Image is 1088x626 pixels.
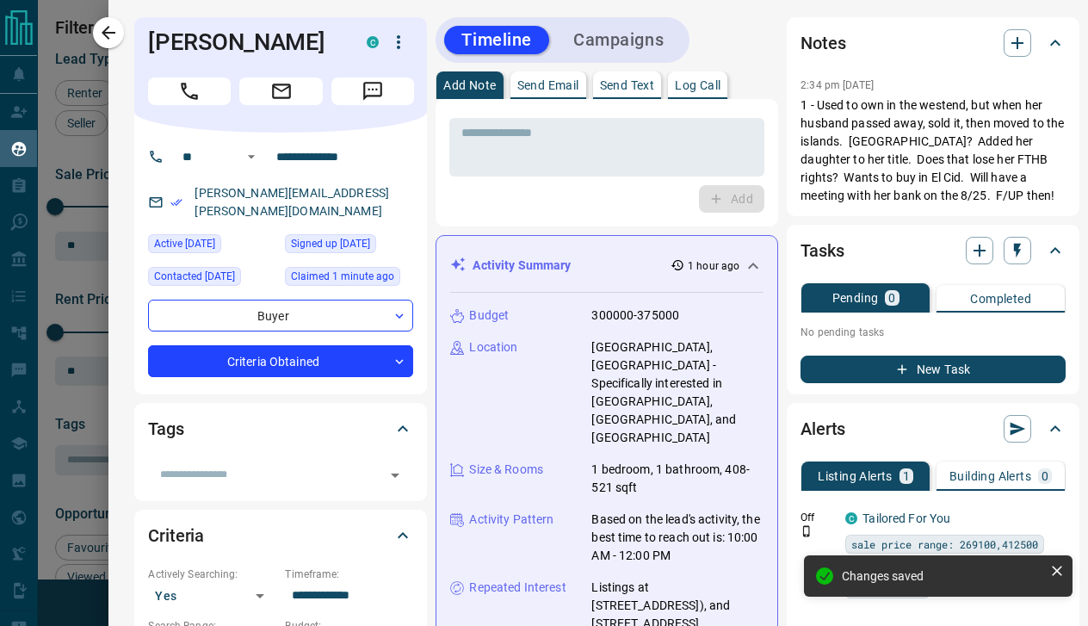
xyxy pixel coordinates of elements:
svg: Email Verified [170,196,182,208]
p: Send Email [517,79,579,91]
p: Activity Summary [473,257,571,275]
p: [GEOGRAPHIC_DATA], [GEOGRAPHIC_DATA] - Specifically interested in [GEOGRAPHIC_DATA], [GEOGRAPHIC_... [591,338,763,447]
div: Tasks [801,230,1066,271]
p: 1 [903,470,910,482]
div: Tags [148,408,413,449]
p: 0 [888,292,895,304]
button: Open [241,146,262,167]
p: 0 [1042,470,1048,482]
p: 300000-375000 [591,307,679,325]
div: Activity Summary1 hour ago [450,250,763,282]
button: Timeline [444,26,549,54]
p: 1 - Used to own in the westend, but when her husband passed away, sold it, then moved to the isla... [801,96,1066,205]
p: Based on the lead's activity, the best time to reach out is: 10:00 AM - 12:00 PM [591,511,763,565]
div: Yes [148,582,276,610]
div: Changes saved [842,569,1043,583]
span: Contacted [DATE] [154,268,235,285]
div: Alerts [801,408,1066,449]
p: Budget [469,307,509,325]
div: Notes [801,22,1066,64]
h2: Notes [801,29,845,57]
p: Off [801,510,835,525]
div: condos.ca [845,512,857,524]
span: Active [DATE] [154,235,215,252]
p: Completed [970,293,1031,305]
span: Email [239,77,322,105]
p: 1 bedroom, 1 bathroom, 408-521 sqft [591,461,763,497]
div: condos.ca [367,36,379,48]
span: Claimed 1 minute ago [291,268,394,285]
p: 2:34 pm [DATE] [801,79,874,91]
p: Pending [832,292,879,304]
a: Tailored For You [862,511,950,525]
a: [PERSON_NAME][EMAIL_ADDRESS][PERSON_NAME][DOMAIN_NAME] [195,186,389,218]
p: Add Note [443,79,496,91]
span: Signed up [DATE] [291,235,370,252]
p: Repeated Interest [469,579,566,597]
h2: Tags [148,415,183,443]
button: New Task [801,356,1066,383]
h1: [PERSON_NAME] [148,28,341,56]
div: Criteria Obtained [148,345,413,377]
p: Actively Searching: [148,567,276,582]
p: Activity Pattern [469,511,553,529]
div: Tue Aug 12 2025 [285,267,413,291]
svg: Push Notification Only [801,525,813,537]
p: No pending tasks [801,319,1066,345]
h2: Criteria [148,522,204,549]
div: Criteria [148,515,413,556]
h2: Alerts [801,415,845,443]
h2: Tasks [801,237,844,264]
div: Thu Aug 07 2025 [285,234,413,258]
span: Message [331,77,414,105]
p: Size & Rooms [469,461,543,479]
p: Location [469,338,517,356]
p: Send Text [600,79,655,91]
div: Thu Aug 07 2025 [148,267,276,291]
span: sale price range: 269100,412500 [851,536,1038,553]
p: Building Alerts [949,470,1031,482]
p: Timeframe: [285,567,413,582]
span: Call [148,77,231,105]
button: Campaigns [556,26,681,54]
p: 1 hour ago [688,258,739,274]
button: Open [383,463,407,487]
div: Buyer [148,300,413,332]
div: Fri Aug 08 2025 [148,234,276,258]
p: Log Call [675,79,720,91]
p: Listing Alerts [818,470,893,482]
